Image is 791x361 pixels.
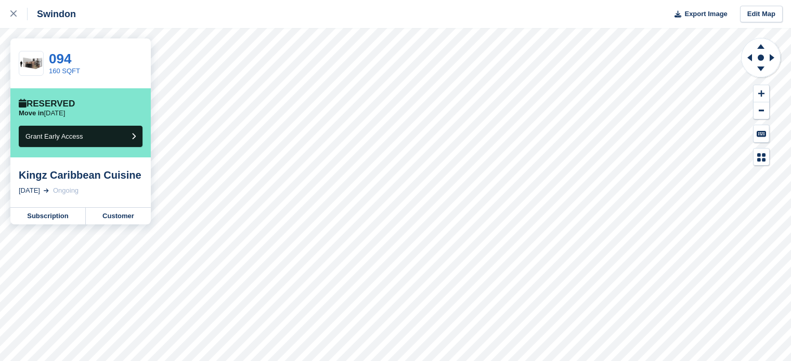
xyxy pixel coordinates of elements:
div: Swindon [28,8,76,20]
button: Zoom Out [754,102,769,119]
span: Export Image [684,9,727,19]
a: 160 SQFT [49,67,80,75]
button: Grant Early Access [19,126,142,147]
button: Map Legend [754,149,769,166]
button: Keyboard Shortcuts [754,125,769,142]
span: Grant Early Access [25,132,83,140]
a: Customer [86,208,151,224]
button: Export Image [668,6,728,23]
a: Subscription [10,208,86,224]
img: 150-sqft-unit.jpg [19,55,43,73]
div: [DATE] [19,185,40,196]
div: Reserved [19,99,75,109]
span: Move in [19,109,44,117]
div: Ongoing [53,185,79,196]
a: 094 [49,51,71,66]
p: [DATE] [19,109,65,117]
img: arrow-right-light-icn-cde0832a797a2874e46488d9cf13f60e5c3a73dbe684e267c42b8395dfbc2abf.svg [44,189,49,193]
div: Kingz Caribbean Cuisine [19,169,142,181]
a: Edit Map [740,6,783,23]
button: Zoom In [754,85,769,102]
